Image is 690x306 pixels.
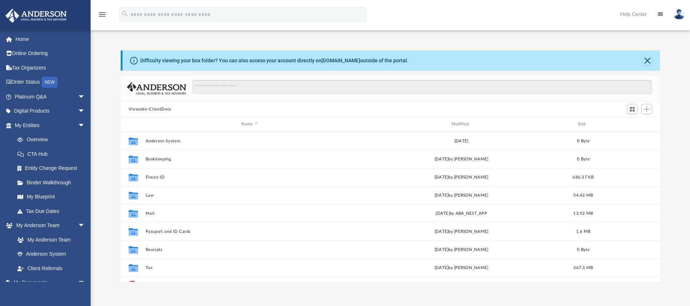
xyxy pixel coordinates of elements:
[192,80,652,94] input: Search files and folders
[10,232,89,247] a: My Anderson Team
[601,121,652,127] div: id
[145,157,354,162] button: Bookkeeping
[577,157,590,161] span: 0 Byte
[577,247,590,251] span: 0 Byte
[145,247,354,252] button: Receipts
[641,104,652,114] button: Add
[121,132,660,282] div: grid
[78,104,92,119] span: arrow_drop_down
[3,9,69,23] img: Anderson Advisors Platinum Portal
[78,89,92,104] span: arrow_drop_down
[577,139,590,143] span: 0 Byte
[145,229,354,234] button: Passport and ID Cards
[5,118,96,133] a: My Entitiesarrow_drop_down
[10,190,92,204] a: My Blueprint
[357,174,565,180] div: [DATE] by [PERSON_NAME]
[10,175,96,190] a: Binder Walkthrough
[121,10,129,18] i: search
[98,14,107,19] a: menu
[145,211,354,216] button: Mail
[573,265,593,269] span: 367.3 MB
[576,229,590,233] span: 1.6 MB
[5,276,92,290] a: My Documentsarrow_drop_down
[5,60,96,75] a: Tax Organizers
[5,32,96,46] a: Home
[145,265,354,270] button: Tax
[5,104,96,118] a: Digital Productsarrow_drop_down
[5,89,96,104] a: Platinum Q&Aarrow_drop_down
[10,147,96,161] a: CTA Hub
[42,77,58,88] div: NEW
[321,58,360,63] a: [DOMAIN_NAME]
[124,121,142,127] div: id
[98,10,107,19] i: menu
[10,133,96,147] a: Overview
[78,218,92,233] span: arrow_drop_down
[573,175,594,179] span: 686.37 KB
[5,46,96,61] a: Online Ordering
[5,218,92,233] a: My Anderson Teamarrow_drop_down
[357,138,565,144] div: [DATE]
[642,55,652,66] button: Close
[10,161,96,176] a: Entity Change Request
[674,9,685,20] img: User Pic
[78,118,92,133] span: arrow_drop_down
[357,246,565,253] div: [DATE] by [PERSON_NAME]
[357,121,566,127] div: Modified
[357,192,565,198] div: [DATE] by [PERSON_NAME]
[357,264,565,271] div: [DATE] by [PERSON_NAME]
[145,139,354,143] button: Anderson System
[140,57,408,64] div: Difficulty viewing your box folder? You can also access your account directly on outside of the p...
[145,175,354,180] button: Fincen ID
[569,121,598,127] div: Size
[357,228,565,235] div: [DATE] by [PERSON_NAME]
[129,106,171,113] button: Viewable-ClientDocs
[78,276,92,290] span: arrow_drop_down
[5,75,96,90] a: Order StatusNEW
[573,193,593,197] span: 54.42 MB
[627,104,638,114] button: Switch to Grid View
[145,121,354,127] div: Name
[357,156,565,162] div: [DATE] by [PERSON_NAME]
[10,204,96,218] a: Tax Due Dates
[10,261,92,276] a: Client Referrals
[573,211,593,215] span: 13.92 MB
[357,210,565,217] div: [DATE] by ABA_NEST_APP
[10,247,92,261] a: Anderson System
[145,193,354,198] button: Law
